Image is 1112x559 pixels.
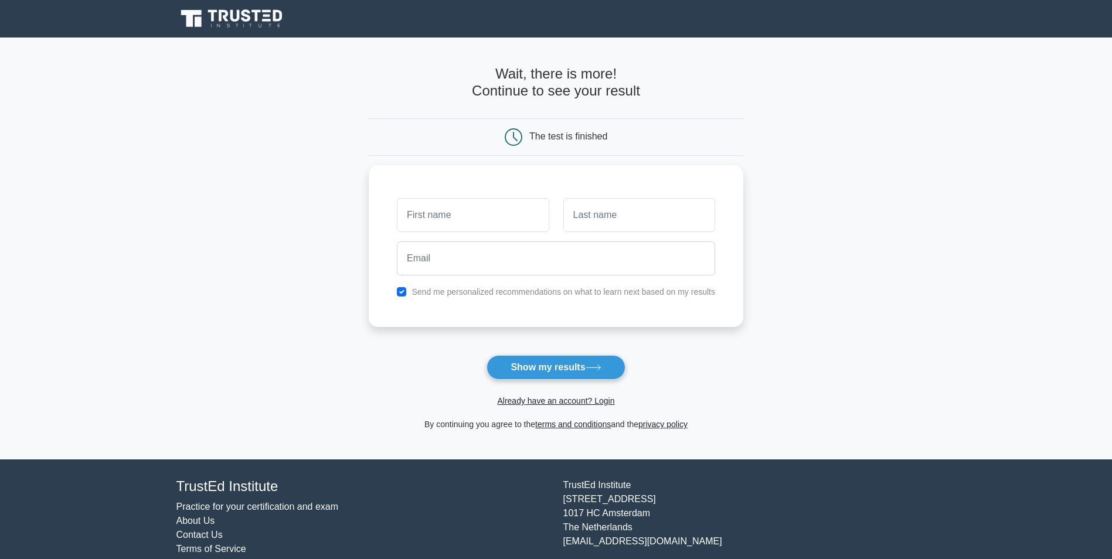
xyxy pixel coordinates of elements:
button: Show my results [487,355,625,380]
div: The test is finished [529,131,607,141]
div: By continuing you agree to the and the [362,417,750,431]
a: privacy policy [638,420,688,429]
a: About Us [176,516,215,526]
input: Email [397,241,715,275]
a: Practice for your certification and exam [176,502,339,512]
a: Already have an account? Login [497,396,614,405]
a: Contact Us [176,530,223,540]
input: First name [397,198,549,232]
label: Send me personalized recommendations on what to learn next based on my results [412,287,715,296]
h4: TrustEd Institute [176,478,549,495]
a: Terms of Service [176,544,246,554]
input: Last name [563,198,715,232]
a: terms and conditions [535,420,611,429]
h4: Wait, there is more! Continue to see your result [369,66,743,100]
